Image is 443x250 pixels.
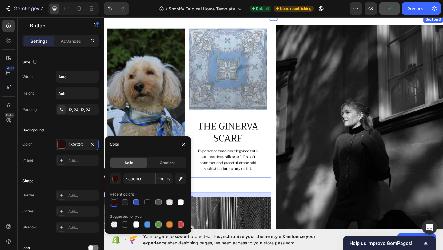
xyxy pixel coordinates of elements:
[143,233,340,246] span: Your page is password protected. To when designing pages, we need access to your store password.
[68,107,97,113] div: 12, 24, 12, 24
[22,74,33,79] div: Width
[56,71,98,82] input: Auto
[349,240,422,246] span: Help us improve GemPages!
[5,113,15,118] div: Beta
[22,192,34,198] div: Border
[22,208,35,214] div: Corner
[68,209,97,214] div: Add...
[22,58,39,67] div: Size
[407,6,423,12] div: Publish
[30,38,48,44] p: Settings
[422,220,437,235] div: Open Intercom Messenger
[6,66,15,71] div: 450
[22,127,44,133] div: Background
[125,160,133,166] span: Solid
[30,22,82,29] p: Button
[160,160,175,166] span: Gradient
[166,6,167,12] span: /
[68,193,97,198] div: Add...
[68,142,86,147] div: 280C0C
[143,234,316,245] span: synchronize your theme style & enhance your experience
[22,178,34,184] div: Shape
[22,91,34,96] div: Height
[349,1,368,6] div: Section 3
[169,6,235,12] span: Shopify Original Home Template
[68,225,97,230] div: Add...
[56,88,98,99] input: Auto
[22,142,32,147] div: Color
[22,107,37,112] div: Padding
[110,214,142,219] div: Suggested for you
[280,6,311,11] span: Need republishing
[22,224,37,230] div: Shadow
[2,2,46,15] button: 7
[110,142,119,147] div: Color
[166,176,170,182] span: %
[40,5,43,12] p: 7
[22,158,33,163] div: Image
[256,6,269,11] span: Default
[61,38,82,44] p: Advanced
[397,233,436,246] button: Allow access
[68,158,97,163] div: Add...
[402,2,428,15] button: Publish
[349,240,429,247] button: Show survey - Help us improve GemPages!
[104,2,129,15] div: Undo/Redo
[123,173,155,184] input: Eg: FFFFFF
[110,192,134,197] div: Recent colors
[104,16,443,230] iframe: Design area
